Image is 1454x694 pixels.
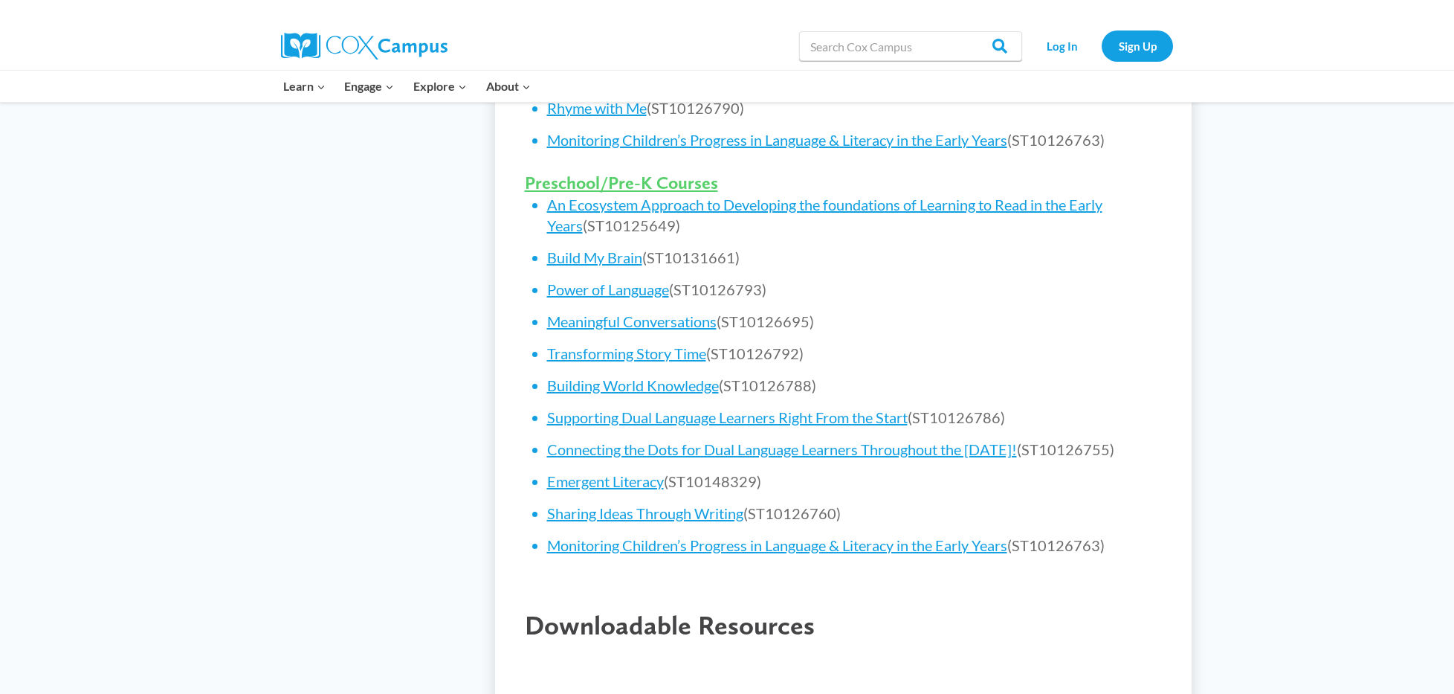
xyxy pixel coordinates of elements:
h2: Downloadable Resources [525,609,1163,641]
button: Child menu of About [476,71,540,102]
li: (ST10131661) [547,247,1163,268]
li: (ST10126790) [547,97,1163,118]
li: (ST10126792) [547,343,1163,364]
li: (ST10126695) [547,311,1163,332]
a: Connecting the Dots for Dual Language Learners Throughout the [DATE]! [547,440,1017,458]
li: (ST10126760) [547,503,1163,524]
a: Monitoring Children’s Progress in Language & Literacy in the Early Years [547,131,1007,149]
a: Building World Knowledge [547,376,719,394]
li: (ST10148329) [547,471,1163,492]
a: Supporting Dual Language Learners Right From the Start [547,408,908,426]
a: Meaningful Conversations [547,312,717,330]
a: Emergent Literacy [547,472,664,490]
a: Monitoring Children’s Progress in Language & Literacy in the Early Years [547,536,1007,554]
button: Child menu of Engage [335,71,404,102]
li: (ST10126786) [547,407,1163,428]
li: (ST10125649) [547,194,1163,236]
a: Log In [1030,30,1094,61]
a: An Ecosystem Approach to Developing the foundations of Learning to Read in the Early Years [547,196,1102,234]
a: Sign Up [1102,30,1173,61]
img: Cox Campus [281,33,447,60]
nav: Primary Navigation [274,71,540,102]
span: Preschool/Pre-K Courses [525,172,718,193]
a: Transforming Story Time [547,344,706,362]
input: Search Cox Campus [799,31,1022,61]
a: Sharing Ideas Through Writing [547,504,743,522]
li: (ST10126763) [547,535,1163,556]
li: (ST10126793) [547,279,1163,300]
li: (ST10126755) [547,439,1163,460]
a: Rhyme with Me [547,99,647,117]
a: Power of Language [547,280,669,298]
li: (ST10126788) [547,375,1163,396]
button: Child menu of Explore [404,71,476,102]
li: (ST10126763) [547,129,1163,150]
button: Child menu of Learn [274,71,335,102]
nav: Secondary Navigation [1030,30,1173,61]
a: Build My Brain [547,248,642,266]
